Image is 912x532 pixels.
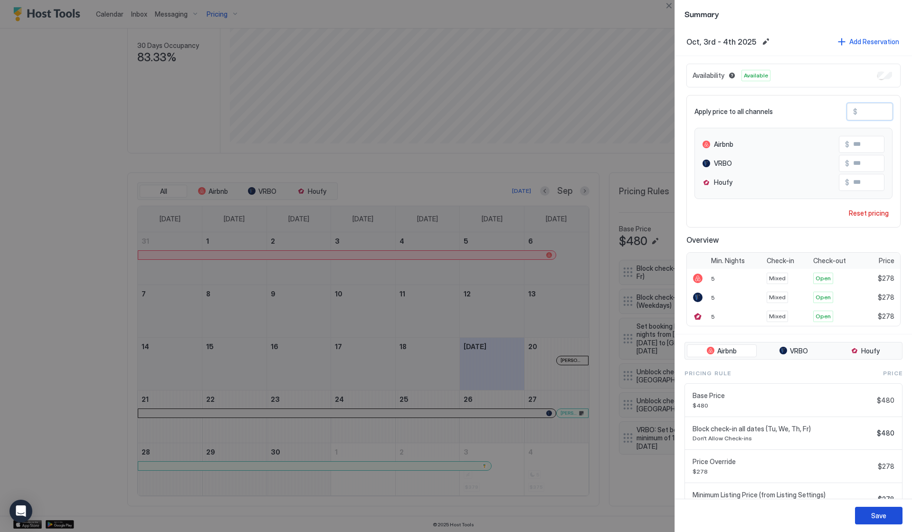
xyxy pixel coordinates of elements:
[790,347,808,355] span: VRBO
[693,435,873,442] span: Don't Allow Check-ins
[845,159,849,168] span: $
[684,342,902,360] div: tab-group
[717,347,737,355] span: Airbnb
[693,457,874,466] span: Price Override
[686,37,756,47] span: Oct, 3rd - 4th 2025
[693,71,724,80] span: Availability
[726,70,738,81] button: Blocked dates override all pricing rules and remain unavailable until manually unblocked
[878,312,894,321] span: $278
[744,71,768,80] span: Available
[714,178,732,187] span: Houfy
[845,140,849,149] span: $
[845,178,849,187] span: $
[816,274,831,283] span: Open
[855,507,902,524] button: Save
[687,344,757,358] button: Airbnb
[693,402,873,409] span: $480
[693,425,873,433] span: Block check-in all dates (Tu, We, Th, Fr)
[769,312,786,321] span: Mixed
[836,35,901,48] button: Add Reservation
[714,140,733,149] span: Airbnb
[759,344,828,358] button: VRBO
[871,511,886,521] div: Save
[861,347,880,355] span: Houfy
[878,274,894,283] span: $278
[849,208,889,218] div: Reset pricing
[694,107,773,116] span: Apply price to all channels
[684,8,902,19] span: Summary
[693,468,874,475] span: $278
[693,391,873,400] span: Base Price
[769,274,786,283] span: Mixed
[760,36,771,47] button: Edit date range
[845,207,893,219] button: Reset pricing
[711,313,715,320] span: 5
[830,344,900,358] button: Houfy
[849,37,899,47] div: Add Reservation
[878,495,894,503] span: $278
[711,256,745,265] span: Min. Nights
[714,159,732,168] span: VRBO
[877,396,894,405] span: $480
[816,312,831,321] span: Open
[813,256,846,265] span: Check-out
[769,293,786,302] span: Mixed
[853,107,857,116] span: $
[684,369,731,378] span: Pricing Rule
[878,293,894,302] span: $278
[711,275,715,282] span: 5
[883,369,902,378] span: Price
[767,256,794,265] span: Check-in
[879,256,894,265] span: Price
[693,491,874,499] span: Minimum Listing Price (from Listing Settings)
[711,294,715,301] span: 5
[878,462,894,471] span: $278
[816,293,831,302] span: Open
[9,500,32,522] div: Open Intercom Messenger
[877,429,894,437] span: $480
[686,235,901,245] span: Overview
